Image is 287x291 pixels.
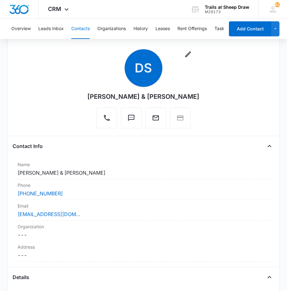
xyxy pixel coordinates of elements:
[71,19,90,39] button: Contacts
[145,108,166,128] button: Email
[275,2,280,7] div: notifications count
[11,19,31,39] button: Overview
[18,223,269,230] label: Organization
[177,19,207,39] button: Rent Offerings
[13,200,274,221] div: Email[EMAIL_ADDRESS][DOMAIN_NAME]
[264,141,274,151] button: Close
[264,272,274,282] button: Close
[205,5,249,10] div: account name
[18,210,80,218] a: [EMAIL_ADDRESS][DOMAIN_NAME]
[48,6,61,12] span: CRM
[13,241,274,262] div: Address---
[229,21,271,36] button: Add Contact
[121,108,142,128] button: Text
[18,182,269,188] label: Phone
[96,117,117,123] a: Call
[145,117,166,123] a: Email
[18,231,269,239] dd: ---
[133,19,148,39] button: History
[13,221,274,241] div: Organization---
[214,19,226,39] button: Tasks
[121,117,142,123] a: Text
[96,108,117,128] button: Call
[155,19,170,39] button: Leases
[97,19,126,39] button: Organizations
[18,244,269,250] label: Address
[18,161,269,168] label: Name
[18,203,269,209] label: Email
[13,159,274,179] div: Name[PERSON_NAME] & [PERSON_NAME]
[38,19,64,39] button: Leads Inbox
[87,92,199,101] div: [PERSON_NAME] & [PERSON_NAME]
[13,273,29,281] h4: Details
[18,190,63,197] a: [PHONE_NUMBER]
[18,169,269,177] dd: [PERSON_NAME] & [PERSON_NAME]
[275,2,280,7] span: 82
[205,10,249,14] div: account id
[13,179,274,200] div: Phone[PHONE_NUMBER]
[13,142,43,150] h4: Contact Info
[18,251,269,259] dd: ---
[125,49,162,87] span: DS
